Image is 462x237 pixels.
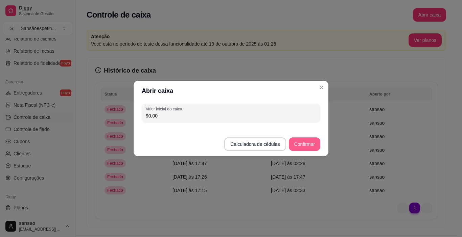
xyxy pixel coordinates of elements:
button: Confirmar [289,137,320,151]
header: Abrir caixa [134,81,328,101]
input: Valor inicial do caixa [146,112,316,119]
button: Calculadora de cédulas [224,137,286,151]
button: Close [316,82,327,93]
label: Valor inicial do caixa [146,106,184,112]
